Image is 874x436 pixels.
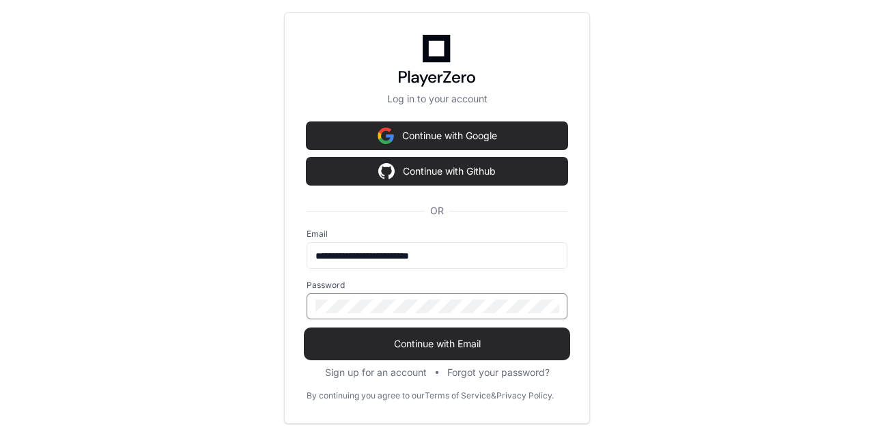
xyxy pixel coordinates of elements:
label: Password [307,280,567,291]
button: Sign up for an account [325,366,427,379]
p: Log in to your account [307,92,567,106]
div: & [491,390,496,401]
img: Sign in with google [378,122,394,149]
button: Forgot your password? [447,366,550,379]
span: OR [425,204,449,218]
button: Continue with Email [307,330,567,358]
a: Privacy Policy. [496,390,554,401]
label: Email [307,229,567,239]
span: Continue with Email [307,337,567,351]
button: Continue with Google [307,122,567,149]
img: Sign in with google [378,158,395,185]
div: By continuing you agree to our [307,390,425,401]
a: Terms of Service [425,390,491,401]
button: Continue with Github [307,158,567,185]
